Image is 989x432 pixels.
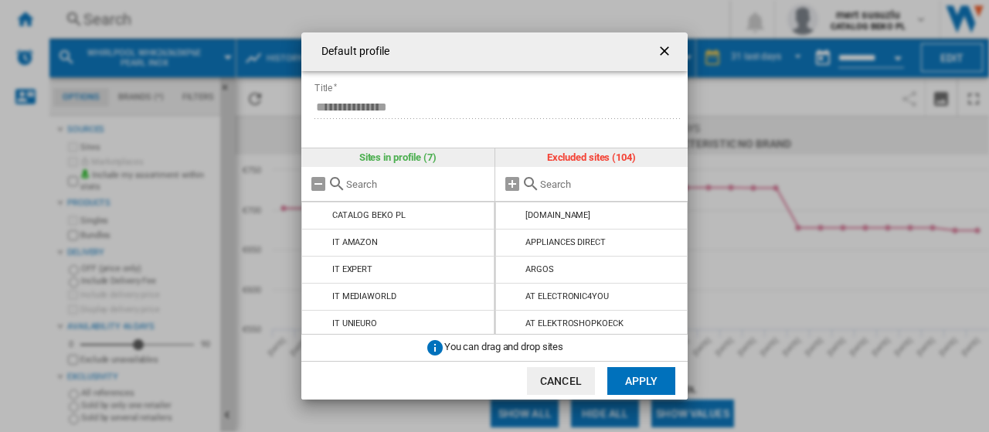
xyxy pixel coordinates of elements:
div: CATALOG BEKO PL [332,210,406,220]
div: ARGOS [525,264,554,274]
div: IT AMAZON [332,237,378,247]
md-icon: Add all [503,175,522,193]
div: APPLIANCES DIRECT [525,237,605,247]
button: getI18NText('BUTTONS.CLOSE_DIALOG') [651,36,681,67]
input: Search [540,179,681,190]
div: IT EXPERT [332,264,372,274]
ng-md-icon: getI18NText('BUTTONS.CLOSE_DIALOG') [657,43,675,62]
div: AT ELECTRONIC4YOU [525,291,608,301]
input: Search [346,179,487,190]
button: Apply [607,367,675,395]
div: Sites in profile (7) [301,148,494,167]
h4: Default profile [314,44,390,60]
div: Excluded sites (104) [495,148,688,167]
md-icon: Remove all [309,175,328,193]
div: IT MEDIAWORLD [332,291,396,301]
button: Cancel [527,367,595,395]
span: You can drag and drop sites [444,342,563,353]
md-dialog: Default profile ... [301,32,688,400]
div: [DOMAIN_NAME] [525,210,590,220]
div: IT UNIEURO [332,318,377,328]
div: AT ELEKTROSHOPKOECK [525,318,623,328]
